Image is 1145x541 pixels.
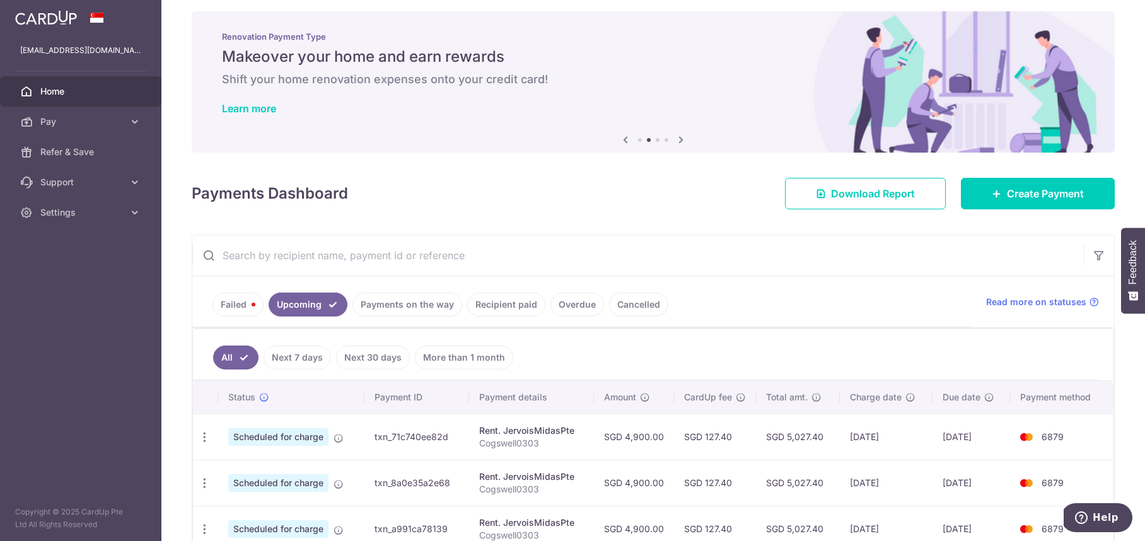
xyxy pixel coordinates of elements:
a: Upcoming [269,293,347,317]
div: Rent. JervoisMidasPte [479,470,584,483]
a: Learn more [222,102,276,115]
span: Charge date [850,391,902,404]
p: [EMAIL_ADDRESS][DOMAIN_NAME] [20,44,141,57]
span: Refer & Save [40,146,124,158]
span: Scheduled for charge [228,428,328,446]
img: Bank Card [1014,429,1039,445]
td: [DATE] [933,414,1010,460]
th: Payment ID [364,381,469,414]
td: SGD 127.40 [674,414,756,460]
td: SGD 4,900.00 [594,460,674,506]
span: CardUp fee [684,391,732,404]
span: Due date [943,391,980,404]
h4: Payments Dashboard [192,182,348,205]
td: SGD 4,900.00 [594,414,674,460]
td: SGD 127.40 [674,460,756,506]
a: All [213,346,259,369]
span: 6879 [1042,431,1064,442]
h5: Makeover your home and earn rewards [222,47,1084,67]
td: txn_8a0e35a2e68 [364,460,469,506]
a: Create Payment [961,178,1115,209]
th: Payment details [469,381,594,414]
span: Scheduled for charge [228,520,328,538]
a: Failed [212,293,264,317]
span: 6879 [1042,477,1064,488]
span: Amount [604,391,636,404]
a: Cancelled [609,293,668,317]
span: Settings [40,206,124,219]
span: Create Payment [1007,186,1084,201]
td: [DATE] [840,414,933,460]
a: Next 30 days [336,346,410,369]
th: Payment method [1010,381,1113,414]
img: Renovation banner [192,11,1115,153]
td: [DATE] [840,460,933,506]
td: [DATE] [933,460,1010,506]
span: 6879 [1042,523,1064,534]
input: Search by recipient name, payment id or reference [192,235,1084,276]
td: SGD 5,027.40 [756,460,840,506]
span: Support [40,176,124,189]
span: Read more on statuses [986,296,1086,308]
span: Total amt. [766,391,808,404]
span: Scheduled for charge [228,474,328,492]
a: More than 1 month [415,346,513,369]
td: txn_71c740ee82d [364,414,469,460]
div: Rent. JervoisMidasPte [479,424,584,437]
div: Rent. JervoisMidasPte [479,516,584,529]
p: Renovation Payment Type [222,32,1084,42]
p: Cogswell0303 [479,437,584,450]
a: Read more on statuses [986,296,1099,308]
span: Home [40,85,124,98]
td: SGD 5,027.40 [756,414,840,460]
a: Download Report [785,178,946,209]
img: CardUp [15,10,77,25]
p: Cogswell0303 [479,483,584,496]
a: Recipient paid [467,293,545,317]
a: Next 7 days [264,346,331,369]
span: Status [228,391,255,404]
button: Feedback - Show survey [1121,228,1145,313]
h6: Shift your home renovation expenses onto your credit card! [222,72,1084,87]
a: Payments on the way [352,293,462,317]
a: Overdue [550,293,604,317]
span: Download Report [831,186,915,201]
span: Pay [40,115,124,128]
img: Bank Card [1014,521,1039,537]
iframe: Opens a widget where you can find more information [1064,503,1132,535]
img: Bank Card [1014,475,1039,491]
span: Feedback [1127,240,1139,284]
